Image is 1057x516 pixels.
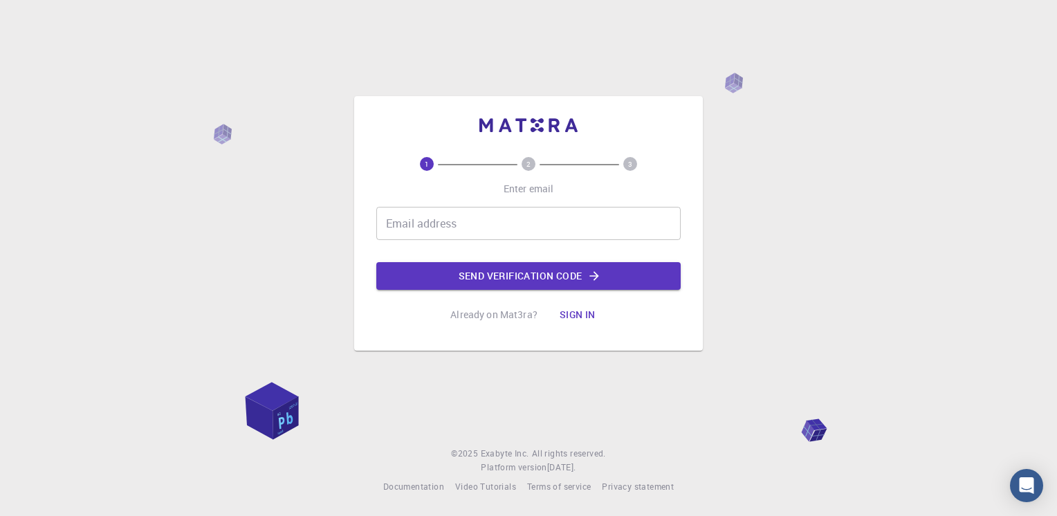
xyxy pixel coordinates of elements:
p: Already on Mat3ra? [450,308,537,322]
text: 1 [425,159,429,169]
div: Open Intercom Messenger [1010,469,1043,502]
button: Send verification code [376,262,681,290]
span: Platform version [481,461,546,474]
button: Sign in [549,301,607,329]
span: All rights reserved. [532,447,606,461]
a: Video Tutorials [455,480,516,494]
span: © 2025 [451,447,480,461]
span: Documentation [383,481,444,492]
p: Enter email [504,182,554,196]
span: [DATE] . [547,461,576,472]
span: Video Tutorials [455,481,516,492]
span: Exabyte Inc. [481,448,529,459]
span: Privacy statement [602,481,674,492]
span: Terms of service [527,481,591,492]
text: 2 [526,159,531,169]
a: Documentation [383,480,444,494]
a: Terms of service [527,480,591,494]
a: Privacy statement [602,480,674,494]
a: [DATE]. [547,461,576,474]
a: Exabyte Inc. [481,447,529,461]
text: 3 [628,159,632,169]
